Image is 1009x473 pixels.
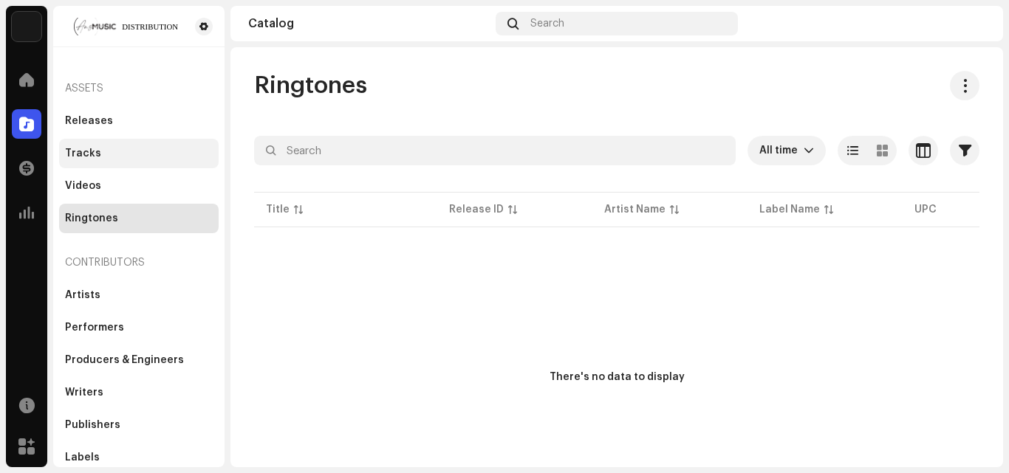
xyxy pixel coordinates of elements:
div: Catalog [248,18,490,30]
div: Labels [65,452,100,463]
re-m-nav-item: Videos [59,171,219,201]
re-m-nav-item: Performers [59,313,219,342]
re-m-nav-item: Releases [59,106,219,136]
re-a-nav-header: Contributors [59,245,219,280]
img: c1423b3d-6ebf-4b6c-a5b6-ef04f0de1f57 [962,12,985,35]
div: Videos [65,180,101,192]
re-m-nav-item: Producers & Engineers [59,345,219,375]
re-m-nav-item: Tracks [59,139,219,168]
div: Artists [65,289,100,301]
input: Search [254,136,736,165]
div: Performers [65,322,124,334]
span: Search [530,18,564,30]
re-m-nav-item: Writers [59,378,219,407]
re-a-nav-header: Assets [59,71,219,106]
div: Writers [65,387,103,398]
re-m-nav-item: Ringtones [59,204,219,233]
img: bb356b9b-6e90-403f-adc8-c282c7c2e227 [12,12,41,41]
div: Tracks [65,148,101,159]
span: All time [759,136,804,165]
div: There's no data to display [550,370,685,385]
re-m-nav-item: Labels [59,443,219,472]
div: Producers & Engineers [65,354,184,366]
div: Releases [65,115,113,127]
div: Publishers [65,419,120,431]
span: Ringtones [254,71,367,100]
img: a077dcaa-7d6e-457a-9477-1dc4457363bf [65,18,189,35]
div: Ringtones [65,213,118,224]
div: dropdown trigger [804,136,814,165]
re-m-nav-item: Artists [59,280,219,310]
re-m-nav-item: Publishers [59,410,219,440]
